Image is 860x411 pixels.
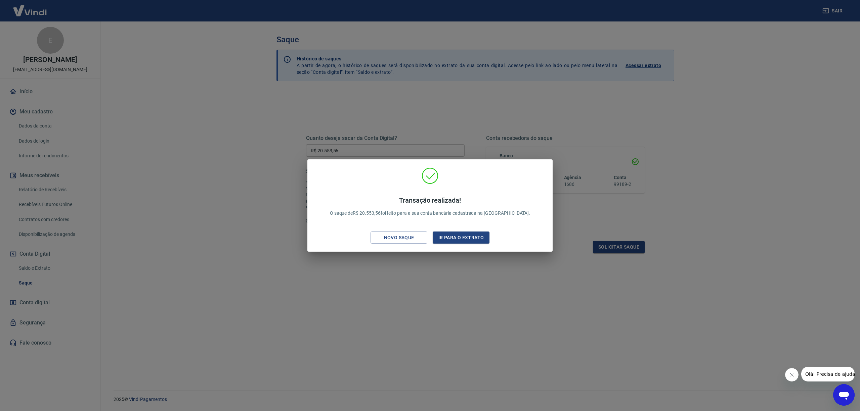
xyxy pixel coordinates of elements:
span: Olá! Precisa de ajuda? [4,5,56,10]
p: O saque de R$ 20.553,56 foi feito para a sua conta bancária cadastrada na [GEOGRAPHIC_DATA]. [330,196,530,217]
div: Novo saque [376,234,422,242]
iframe: Mensagem da empresa [801,367,855,381]
iframe: Fechar mensagem [785,368,799,381]
button: Novo saque [371,232,427,244]
h4: Transação realizada! [330,196,530,204]
button: Ir para o extrato [433,232,489,244]
iframe: Botão para abrir a janela de mensagens [833,384,855,406]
